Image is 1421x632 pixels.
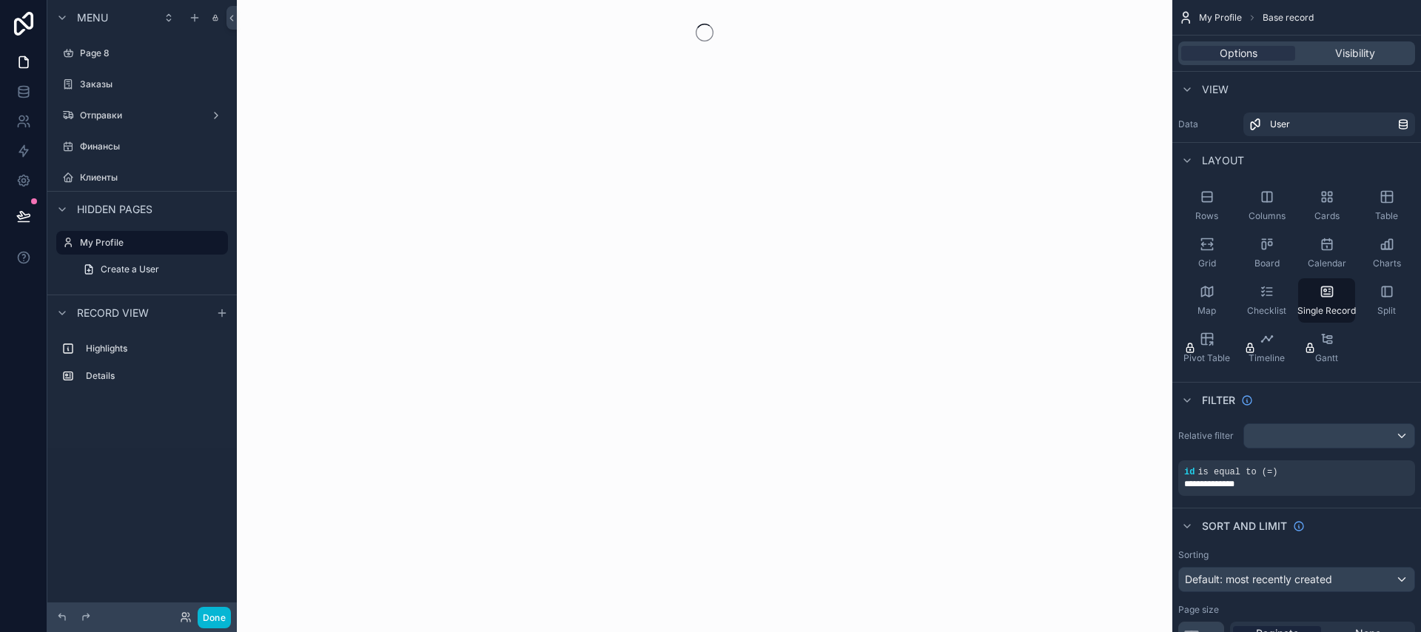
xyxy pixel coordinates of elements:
[77,202,152,217] span: Hidden pages
[1197,305,1216,317] span: Map
[74,258,228,281] a: Create a User
[1358,278,1415,323] button: Split
[198,607,231,628] button: Done
[1375,210,1398,222] span: Table
[1263,12,1314,24] span: Base record
[56,166,228,189] a: Клиенты
[56,231,228,255] a: My Profile
[1178,549,1209,561] label: Sorting
[1298,326,1355,370] button: Gantt
[56,104,228,127] a: Отправки
[1220,46,1257,61] span: Options
[1238,278,1295,323] button: Checklist
[1178,430,1237,442] label: Relative filter
[1298,278,1355,323] button: Single Record
[1298,184,1355,228] button: Cards
[1178,231,1235,275] button: Grid
[80,110,204,121] label: Отправки
[1377,305,1396,317] span: Split
[1335,46,1375,61] span: Visibility
[80,172,225,184] label: Клиенты
[80,47,225,59] label: Page 8
[1254,258,1280,269] span: Board
[1202,393,1235,408] span: Filter
[86,370,222,382] label: Details
[1238,184,1295,228] button: Columns
[1185,573,1332,585] span: Default: most recently created
[86,343,222,354] label: Highlights
[1270,118,1290,130] span: User
[56,41,228,65] a: Page 8
[1247,305,1286,317] span: Checklist
[56,73,228,96] a: Заказы
[1249,352,1285,364] span: Timeline
[1178,118,1237,130] label: Data
[1202,153,1244,168] span: Layout
[1178,604,1219,616] label: Page size
[1297,305,1356,317] span: Single Record
[1178,184,1235,228] button: Rows
[1358,184,1415,228] button: Table
[1183,352,1230,364] span: Pivot Table
[1238,231,1295,275] button: Board
[1198,258,1216,269] span: Grid
[47,330,237,403] div: scrollable content
[1238,326,1295,370] button: Timeline
[80,78,225,90] label: Заказы
[1178,567,1415,592] button: Default: most recently created
[77,306,149,320] span: Record view
[1202,82,1229,97] span: View
[56,135,228,158] a: Финансы
[1202,519,1287,534] span: Sort And Limit
[1184,467,1195,477] span: id
[1243,112,1415,136] a: User
[101,263,159,275] span: Create a User
[1298,231,1355,275] button: Calendar
[1373,258,1401,269] span: Charts
[80,141,225,152] label: Финансы
[1178,326,1235,370] button: Pivot Table
[1314,210,1340,222] span: Cards
[1308,258,1346,269] span: Calendar
[1195,210,1218,222] span: Rows
[1358,231,1415,275] button: Charts
[1315,352,1338,364] span: Gantt
[1197,467,1277,477] span: is equal to (=)
[80,237,219,249] label: My Profile
[1199,12,1242,24] span: My Profile
[1178,278,1235,323] button: Map
[1249,210,1286,222] span: Columns
[77,10,108,25] span: Menu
